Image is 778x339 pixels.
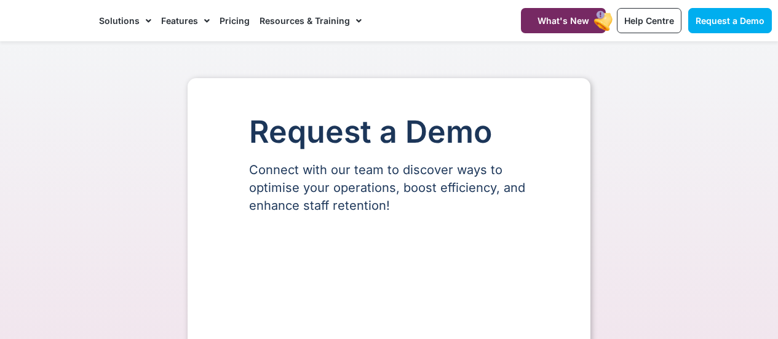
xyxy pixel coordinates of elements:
a: Request a Demo [688,8,772,33]
img: CareMaster Logo [6,12,87,30]
h1: Request a Demo [249,115,529,149]
span: Request a Demo [696,15,764,26]
a: Help Centre [617,8,681,33]
span: Help Centre [624,15,674,26]
p: Connect with our team to discover ways to optimise your operations, boost efficiency, and enhance... [249,161,529,215]
a: What's New [521,8,606,33]
span: What's New [538,15,589,26]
